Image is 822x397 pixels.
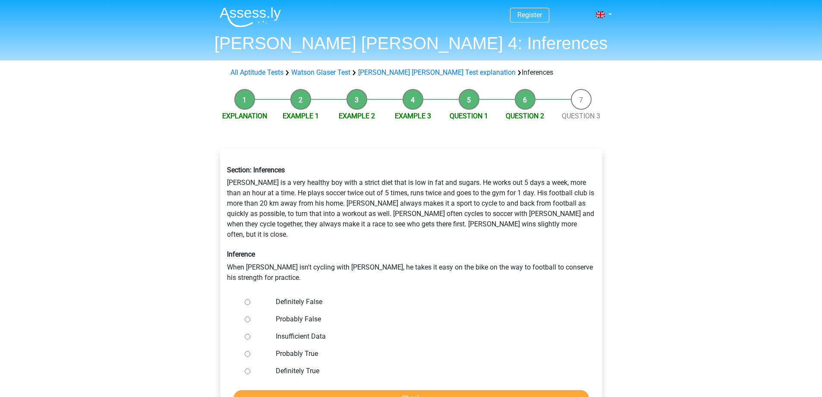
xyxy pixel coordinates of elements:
a: Question 3 [562,112,600,120]
label: Probably False [276,314,574,324]
a: Question 1 [450,112,488,120]
label: Probably True [276,349,574,359]
h1: [PERSON_NAME] [PERSON_NAME] 4: Inferences [213,33,610,54]
a: Explanation [222,112,267,120]
a: Register [517,11,542,19]
a: Question 2 [506,112,544,120]
label: Definitely False [276,297,574,307]
a: [PERSON_NAME] [PERSON_NAME] Test explanation [358,68,516,76]
a: Example 3 [395,112,431,120]
a: Example 2 [339,112,375,120]
img: Assessly [220,7,281,27]
a: Watson Glaser Test [291,68,350,76]
a: Example 1 [283,112,319,120]
label: Insufficient Data [276,331,574,342]
h6: Section: Inferences [227,166,595,174]
div: [PERSON_NAME] is a very healthy boy with a strict diet that is low in fat and sugars. He works ou... [220,159,602,289]
h6: Inference [227,250,595,258]
div: Inferences [227,67,595,78]
a: All Aptitude Tests [230,68,283,76]
label: Definitely True [276,366,574,376]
